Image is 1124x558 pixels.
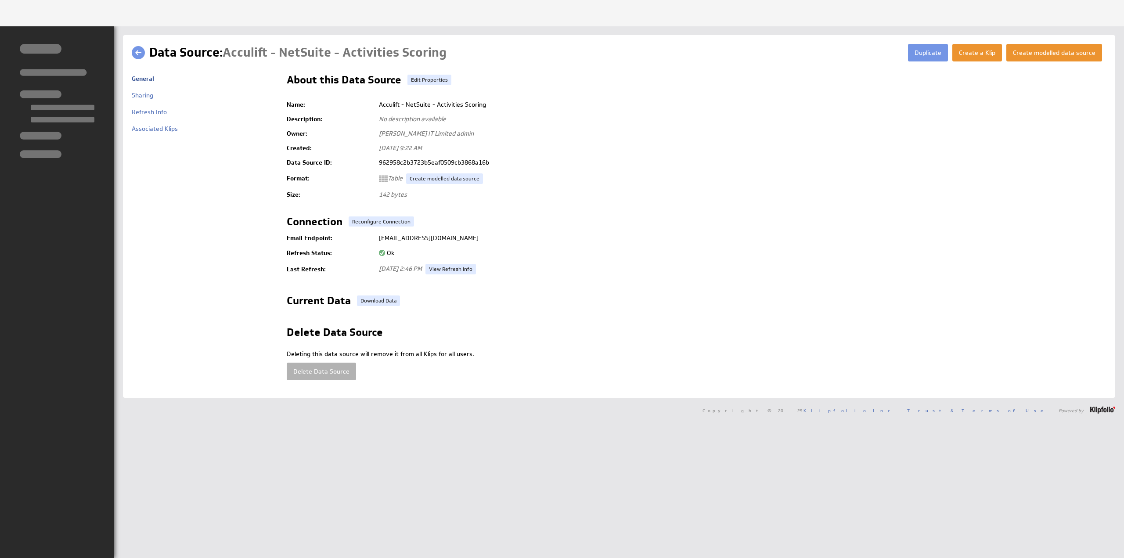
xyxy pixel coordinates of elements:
h2: Current Data [287,295,351,310]
td: Name: [287,97,375,112]
a: General [132,75,154,83]
td: Format: [287,170,375,187]
img: logo-footer.png [1090,407,1115,414]
td: Size: [287,187,375,202]
a: Associated Klips [132,125,178,133]
h2: Connection [287,216,342,230]
span: No description available [379,115,446,123]
img: ds-format-grid.svg [379,174,388,183]
td: Description: [287,112,375,126]
span: Acculift - NetSuite - Activities Scoring [223,44,447,61]
h1: Data Source: [149,44,447,61]
a: Sharing [132,91,153,99]
a: Trust & Terms of Use [907,407,1049,414]
td: Email Endpoint: [287,230,375,246]
span: 142 bytes [379,191,407,198]
td: Acculift - NetSuite - Activities Scoring [375,97,1106,112]
span: [DATE] 2:46 PM [379,265,422,273]
span: Copyright © 2025 [702,408,898,413]
span: Powered by [1059,408,1084,413]
span: Table [379,174,403,182]
h2: Delete Data Source [287,327,383,341]
td: 962958c2b3723b5eaf0509cb3868a16b [375,155,1106,170]
button: Delete Data Source [287,363,356,380]
a: Klipfolio Inc. [803,407,898,414]
button: Duplicate [908,44,948,61]
td: Refresh Status: [287,246,375,260]
h2: About this Data Source [287,75,401,89]
button: Create modelled data source [1006,44,1102,61]
span: Ok [379,249,394,257]
td: [EMAIL_ADDRESS][DOMAIN_NAME] [375,230,1106,246]
a: Download Data [357,295,400,306]
td: Data Source ID: [287,155,375,170]
td: Last Refresh: [287,260,375,278]
a: Create modelled data source [406,173,483,184]
a: View Refresh Info [425,264,476,274]
a: Edit Properties [407,75,451,85]
span: [DATE] 9:22 AM [379,144,422,152]
td: Owner: [287,126,375,141]
img: skeleton-sidenav.svg [20,44,94,158]
a: Refresh Info [132,108,167,116]
button: Create a Klip [952,44,1002,61]
td: Created: [287,141,375,155]
span: [PERSON_NAME] IT Limited admin [379,130,474,137]
p: Deleting this data source will remove it from all Klips for all users. [287,350,1106,359]
a: Reconfigure Connection [349,216,414,227]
